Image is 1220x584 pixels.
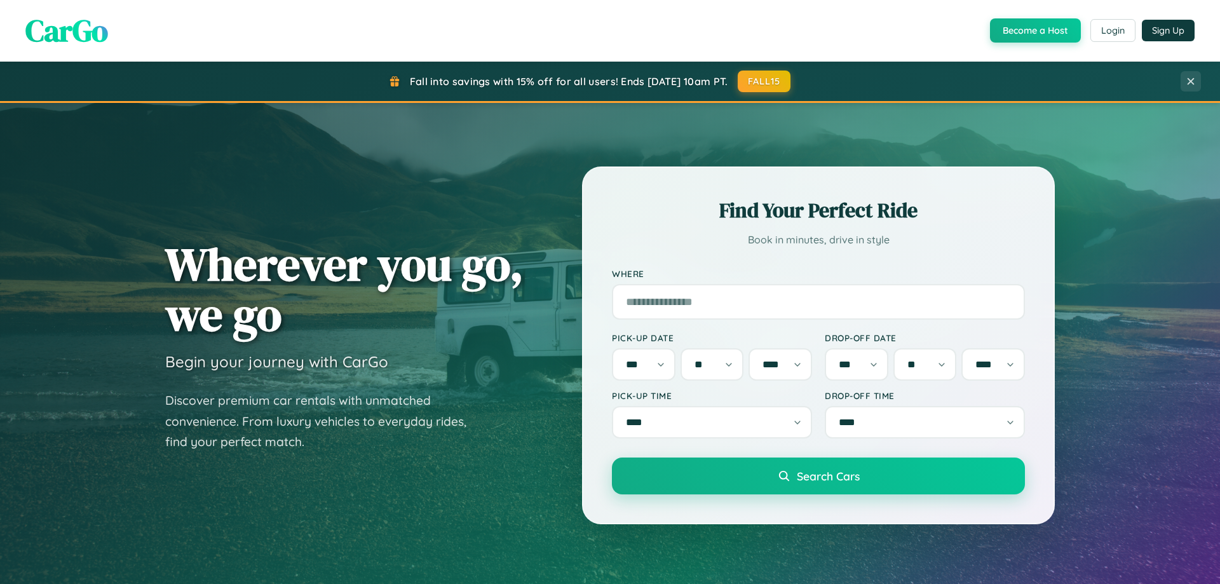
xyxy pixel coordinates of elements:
button: Search Cars [612,458,1025,494]
label: Pick-up Time [612,390,812,401]
button: Login [1090,19,1135,42]
h2: Find Your Perfect Ride [612,196,1025,224]
p: Book in minutes, drive in style [612,231,1025,249]
label: Drop-off Time [825,390,1025,401]
label: Pick-up Date [612,332,812,343]
h3: Begin your journey with CarGo [165,352,388,371]
button: FALL15 [738,71,791,92]
span: CarGo [25,10,108,51]
label: Where [612,268,1025,279]
span: Fall into savings with 15% off for all users! Ends [DATE] 10am PT. [410,75,728,88]
h1: Wherever you go, we go [165,239,524,339]
span: Search Cars [797,469,860,483]
p: Discover premium car rentals with unmatched convenience. From luxury vehicles to everyday rides, ... [165,390,483,452]
label: Drop-off Date [825,332,1025,343]
button: Become a Host [990,18,1081,43]
button: Sign Up [1142,20,1195,41]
